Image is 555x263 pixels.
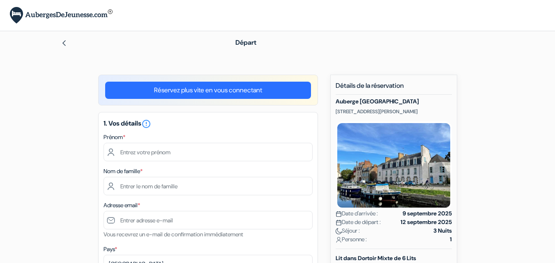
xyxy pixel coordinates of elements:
[104,201,140,210] label: Adresse email
[403,209,452,218] strong: 9 septembre 2025
[336,235,367,244] span: Personne :
[336,82,452,95] h5: Détails de la réservation
[336,209,378,218] span: Date d'arrivée :
[235,38,256,47] span: Départ
[336,108,452,115] p: [STREET_ADDRESS][PERSON_NAME]
[104,119,313,129] h5: 1. Vos détails
[104,231,243,238] small: Vous recevrez un e-mail de confirmation immédiatement
[141,119,151,129] i: error_outline
[105,82,311,99] a: Réservez plus vite en vous connectant
[104,167,143,176] label: Nom de famille
[104,211,313,229] input: Entrer adresse e-mail
[450,235,452,244] strong: 1
[336,98,452,105] h5: Auberge [GEOGRAPHIC_DATA]
[433,226,452,235] strong: 3 Nuits
[104,143,313,161] input: Entrez votre prénom
[336,218,381,226] span: Date de départ :
[336,254,416,262] b: Lit dans Dortoir Mixte de 6 Lits
[104,245,117,254] label: Pays
[336,237,342,243] img: user_icon.svg
[10,7,113,24] img: AubergesDeJeunesse.com
[336,220,342,226] img: calendar.svg
[104,133,125,142] label: Prénom
[104,177,313,195] input: Entrer le nom de famille
[141,119,151,128] a: error_outline
[61,40,67,46] img: left_arrow.svg
[336,228,342,234] img: moon.svg
[336,226,360,235] span: Séjour :
[401,218,452,226] strong: 12 septembre 2025
[336,211,342,217] img: calendar.svg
